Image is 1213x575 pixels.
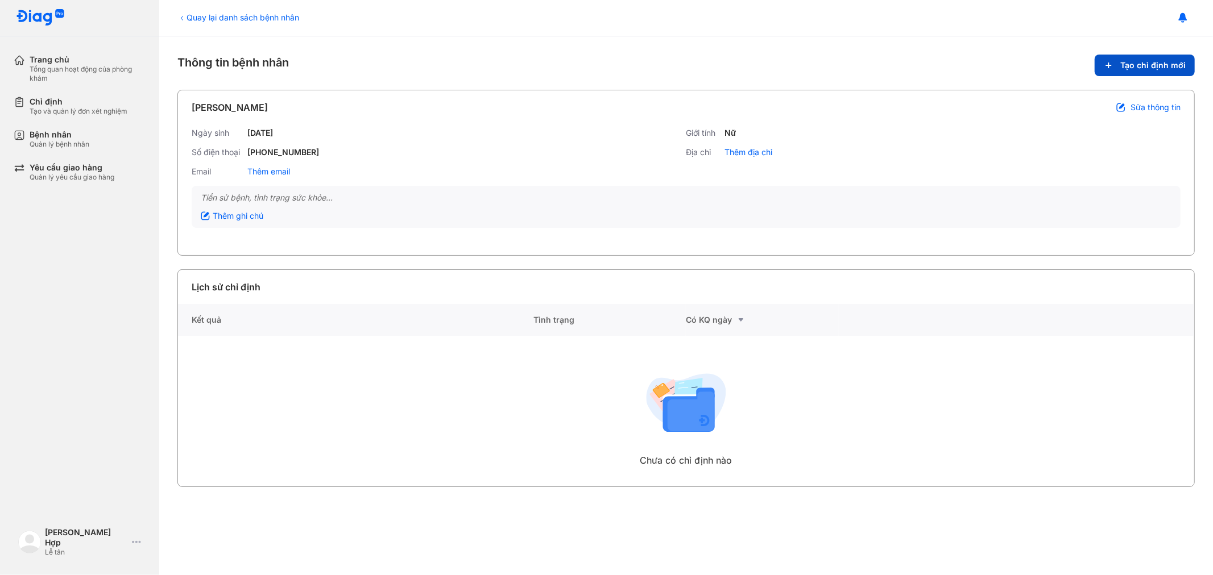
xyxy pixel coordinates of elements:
div: Tạo và quản lý đơn xét nghiệm [30,107,127,116]
div: Quản lý yêu cầu giao hàng [30,173,114,182]
div: [PHONE_NUMBER] [247,147,319,157]
span: Tạo chỉ định mới [1120,60,1186,70]
img: logo [18,531,41,553]
div: Thêm email [247,166,290,177]
div: Ngày sinh [192,128,243,138]
div: [DATE] [247,128,273,138]
div: Có KQ ngày [686,313,838,327]
div: Email [192,166,243,177]
div: Tiền sử bệnh, tình trạng sức khỏe... [201,193,1171,203]
div: Bệnh nhân [30,130,89,140]
img: logo [16,9,65,27]
div: Quản lý bệnh nhân [30,140,89,149]
div: Nữ [725,128,736,138]
div: Giới tính [686,128,721,138]
div: Yêu cầu giao hàng [30,163,114,173]
div: Tổng quan hoạt động của phòng khám [30,65,146,83]
div: Trang chủ [30,55,146,65]
button: Tạo chỉ định mới [1095,55,1195,76]
div: Thêm địa chỉ [725,147,773,157]
div: Địa chỉ [686,147,721,157]
div: Chưa có chỉ định nào [640,453,732,467]
div: Thêm ghi chú [201,211,263,221]
div: Chỉ định [30,97,127,107]
div: [PERSON_NAME] [192,101,268,114]
div: Lịch sử chỉ định [192,280,260,294]
div: Thông tin bệnh nhân [177,55,1195,76]
div: Quay lại danh sách bệnh nhân [177,11,299,23]
span: Sửa thông tin [1131,102,1181,113]
div: Kết quả [178,304,533,336]
div: [PERSON_NAME] Hợp [45,527,127,548]
div: Số điện thoại [192,147,243,157]
div: Tình trạng [533,304,686,336]
div: Lễ tân [45,548,127,557]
